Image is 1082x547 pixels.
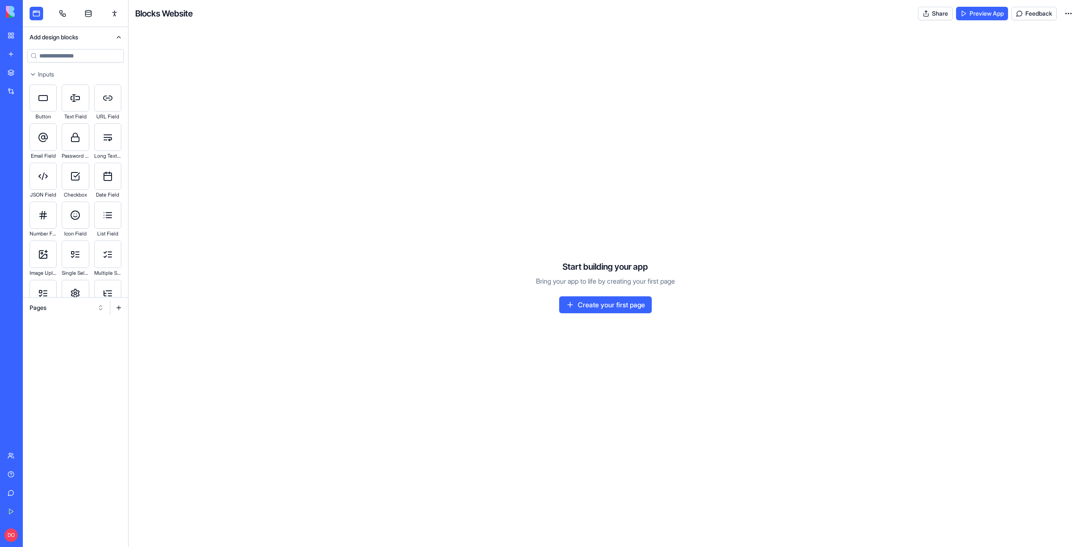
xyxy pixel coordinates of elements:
button: Inputs [23,68,128,81]
h4: Blocks Website [135,8,193,19]
span: DO [4,528,18,542]
div: Icon Field [62,229,89,239]
div: URL Field [94,112,121,122]
button: Pages [25,301,108,315]
div: Long Text Field [94,151,121,161]
div: Text Field [62,112,89,122]
div: Email Field [30,151,57,161]
button: Feedback [1011,7,1057,20]
a: Preview App [956,7,1008,20]
div: Password Field [62,151,89,161]
h4: Start building your app [563,261,648,273]
div: Image Upload Field [30,268,57,278]
img: logo [6,6,58,18]
div: JSON Field [30,190,57,200]
a: Create your first page [559,296,652,313]
div: Number Field [30,229,57,239]
button: Add design blocks [23,27,128,47]
div: Checkbox [62,190,89,200]
button: Share [918,7,953,20]
p: Bring your app to life by creating your first page [536,276,675,286]
div: Date Field [94,190,121,200]
div: Multiple Select Field [94,268,121,278]
div: List Field [94,229,121,239]
div: Single Select Field [62,268,89,278]
div: Button [30,112,57,122]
